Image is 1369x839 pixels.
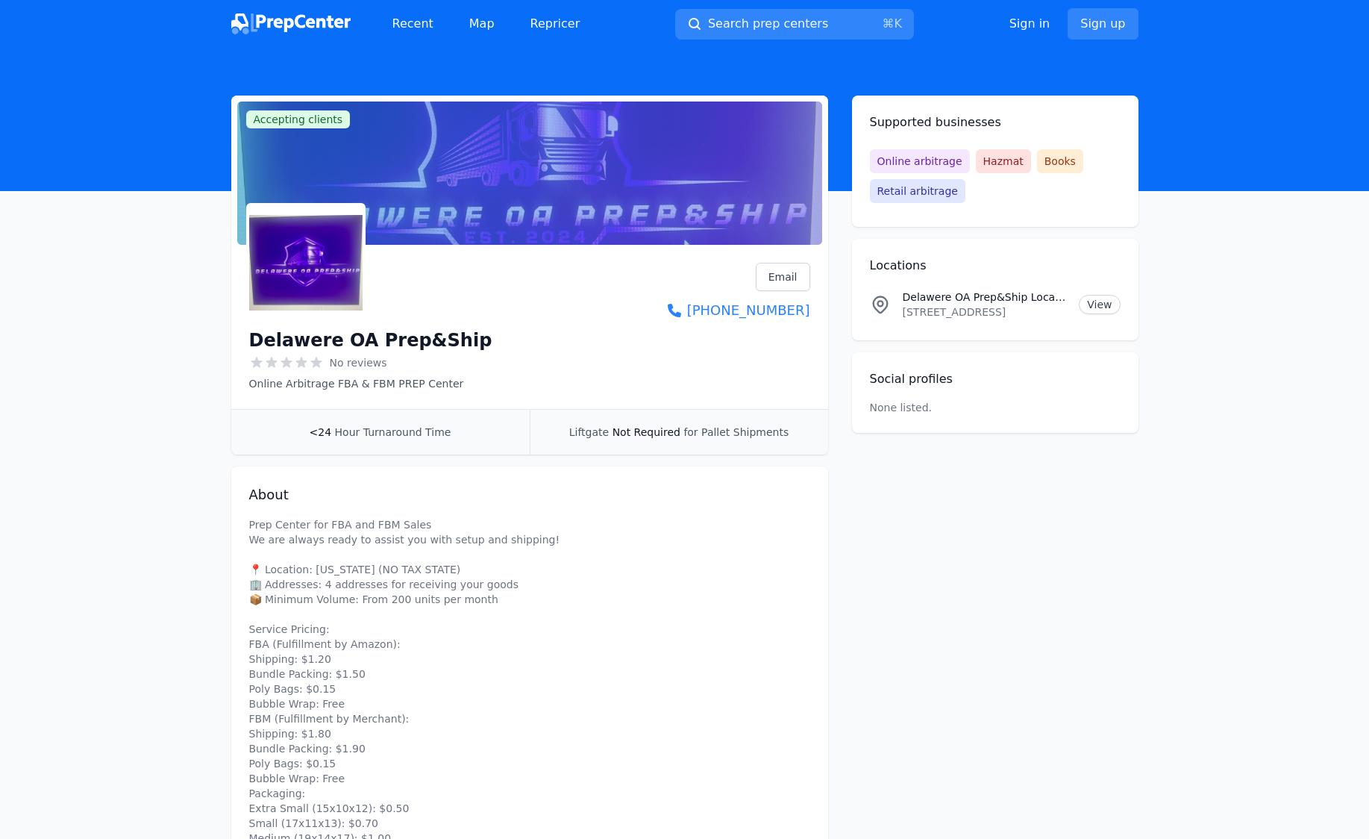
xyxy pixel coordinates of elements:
p: Delawere OA Prep&Ship Location [903,290,1068,305]
a: Sign up [1068,8,1138,40]
a: View [1079,295,1120,314]
span: Accepting clients [246,110,351,128]
img: PrepCenter [231,13,351,34]
a: Repricer [519,9,592,39]
h1: Delawere OA Prep&Ship [249,328,492,352]
a: Map [457,9,507,39]
span: Hazmat [976,149,1031,173]
a: [PHONE_NUMBER] [668,300,810,321]
span: <24 [310,426,332,438]
span: Liftgate [569,426,609,438]
span: Retail arbitrage [870,179,965,203]
span: Books [1037,149,1083,173]
h2: Supported businesses [870,113,1121,131]
span: Search prep centers [708,15,828,33]
p: Online Arbitrage FBA & FBM PREP Center [249,376,492,391]
kbd: ⌘ [882,16,894,31]
p: None listed. [870,400,933,415]
span: Online arbitrage [870,149,970,173]
a: Recent [380,9,445,39]
a: Email [756,263,810,291]
a: Sign in [1009,15,1050,33]
span: Hour Turnaround Time [335,426,451,438]
span: for Pallet Shipments [683,426,789,438]
span: No reviews [330,355,387,370]
h2: Locations [870,257,1121,275]
kbd: K [894,16,902,31]
p: [STREET_ADDRESS] [903,305,1068,319]
img: Delawere OA Prep&Ship [249,206,363,319]
span: Not Required [613,426,680,438]
h2: About [249,484,810,505]
button: Search prep centers⌘K [675,9,914,40]
h2: Social profiles [870,370,1121,388]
